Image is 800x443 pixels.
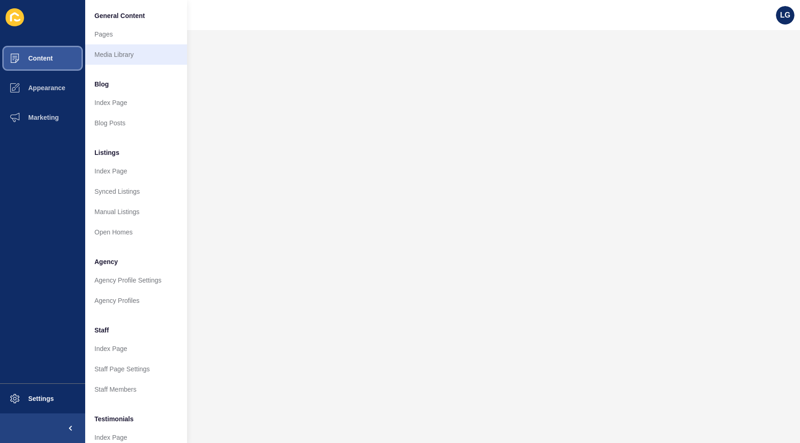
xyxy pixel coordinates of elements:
[85,290,187,311] a: Agency Profiles
[94,257,118,266] span: Agency
[85,181,187,202] a: Synced Listings
[85,44,187,65] a: Media Library
[85,113,187,133] a: Blog Posts
[85,202,187,222] a: Manual Listings
[85,24,187,44] a: Pages
[94,326,109,335] span: Staff
[85,270,187,290] a: Agency Profile Settings
[85,338,187,359] a: Index Page
[94,414,134,424] span: Testimonials
[85,222,187,242] a: Open Homes
[85,379,187,400] a: Staff Members
[94,11,145,20] span: General Content
[85,161,187,181] a: Index Page
[85,92,187,113] a: Index Page
[94,148,119,157] span: Listings
[780,11,790,20] span: LG
[85,359,187,379] a: Staff Page Settings
[94,80,109,89] span: Blog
